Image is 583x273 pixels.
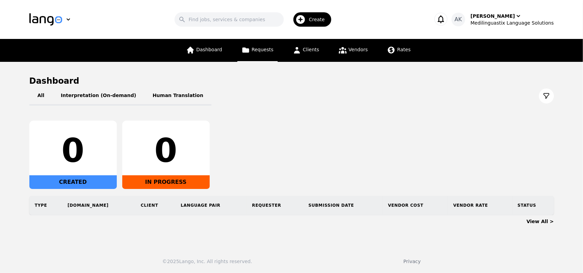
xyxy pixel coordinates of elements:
div: 0 [35,134,111,167]
th: Submission Date [303,196,383,215]
span: Clients [303,47,319,52]
a: Clients [289,39,323,62]
span: Vendors [349,47,368,52]
button: Human Translation [144,86,212,106]
th: Vendor Cost [383,196,448,215]
span: Dashboard [196,47,222,52]
div: Medilinguastix Language Solutions [471,19,554,26]
img: Logo [29,13,62,26]
button: Filter [539,88,554,104]
button: AK[PERSON_NAME]Medilinguastix Language Solutions [452,13,554,26]
span: AK [455,15,462,24]
a: View All > [527,219,554,224]
button: Create [284,10,335,29]
th: Requester [247,196,303,215]
th: Type [29,196,62,215]
a: Dashboard [182,39,226,62]
a: Privacy [403,259,421,264]
th: [DOMAIN_NAME] [62,196,135,215]
th: Vendor Rate [448,196,512,215]
span: Rates [397,47,411,52]
th: Client [135,196,175,215]
div: IN PROGRESS [122,175,210,189]
button: Interpretation (On-demand) [53,86,144,106]
div: © 2025 Lango, Inc. All rights reserved. [162,258,252,265]
a: Vendors [334,39,372,62]
th: Language Pair [175,196,247,215]
button: All [29,86,53,106]
input: Find jobs, services & companies [175,12,284,27]
a: Rates [383,39,415,62]
a: Requests [237,39,278,62]
span: Create [309,16,330,23]
span: Requests [252,47,274,52]
div: [PERSON_NAME] [471,13,515,19]
div: 0 [128,134,204,167]
th: Status [512,196,554,215]
div: CREATED [29,175,117,189]
h1: Dashboard [29,76,554,86]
